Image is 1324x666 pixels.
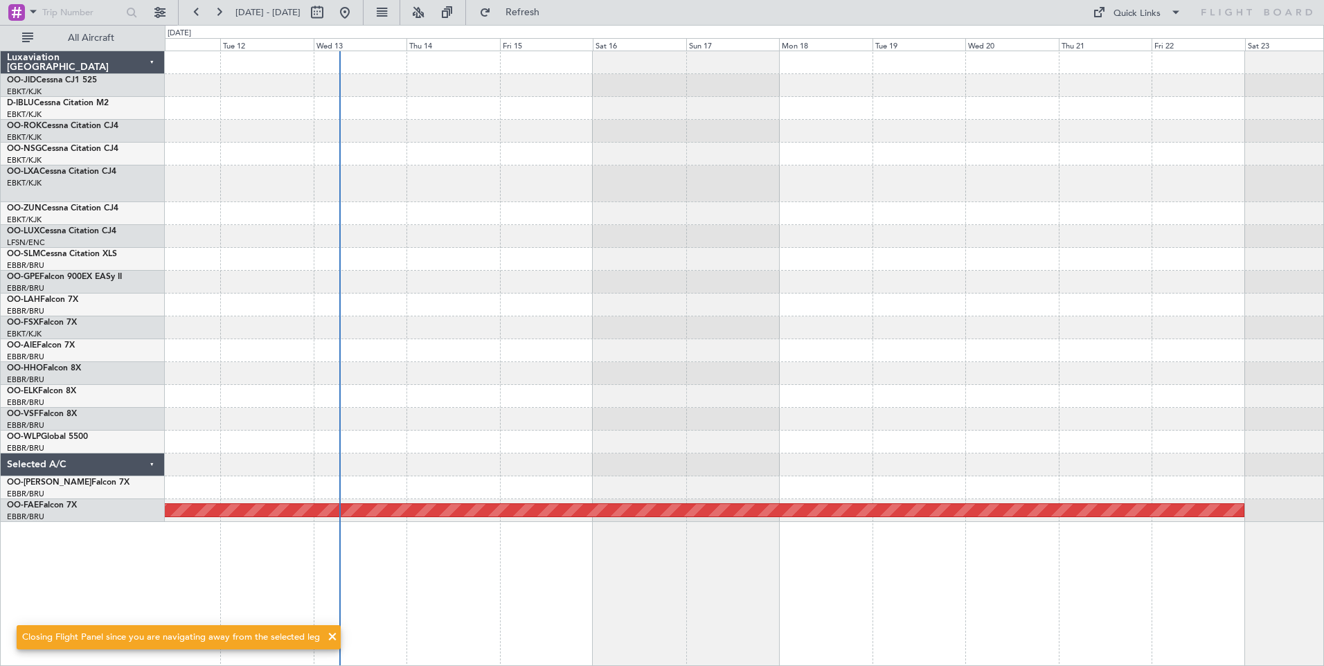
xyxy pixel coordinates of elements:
[7,250,40,258] span: OO-SLM
[7,341,75,350] a: OO-AIEFalcon 7X
[7,501,77,510] a: OO-FAEFalcon 7X
[7,227,39,235] span: OO-LUX
[1152,38,1245,51] div: Fri 22
[7,433,88,441] a: OO-WLPGlobal 5500
[7,122,118,130] a: OO-ROKCessna Citation CJ4
[7,352,44,362] a: EBBR/BRU
[7,375,44,385] a: EBBR/BRU
[7,237,45,248] a: LFSN/ENC
[22,631,320,645] div: Closing Flight Panel since you are navigating away from the selected leg
[686,38,780,51] div: Sun 17
[7,122,42,130] span: OO-ROK
[7,155,42,165] a: EBKT/KJK
[965,38,1059,51] div: Wed 20
[500,38,593,51] div: Fri 15
[7,87,42,97] a: EBKT/KJK
[7,318,39,327] span: OO-FSX
[7,364,81,372] a: OO-HHOFalcon 8X
[7,489,44,499] a: EBBR/BRU
[406,38,500,51] div: Thu 14
[7,341,37,350] span: OO-AIE
[7,204,118,213] a: OO-ZUNCessna Citation CJ4
[7,443,44,453] a: EBBR/BRU
[7,145,42,153] span: OO-NSG
[7,501,39,510] span: OO-FAE
[7,168,116,176] a: OO-LXACessna Citation CJ4
[7,478,129,487] a: OO-[PERSON_NAME]Falcon 7X
[7,168,39,176] span: OO-LXA
[7,283,44,294] a: EBBR/BRU
[7,420,44,431] a: EBBR/BRU
[7,215,42,225] a: EBKT/KJK
[220,38,314,51] div: Tue 12
[235,6,301,19] span: [DATE] - [DATE]
[7,512,44,522] a: EBBR/BRU
[7,273,122,281] a: OO-GPEFalcon 900EX EASy II
[7,132,42,143] a: EBKT/KJK
[36,33,146,43] span: All Aircraft
[7,387,76,395] a: OO-ELKFalcon 8X
[7,227,116,235] a: OO-LUXCessna Citation CJ4
[7,76,97,84] a: OO-JIDCessna CJ1 525
[7,260,44,271] a: EBBR/BRU
[15,27,150,49] button: All Aircraft
[7,109,42,120] a: EBKT/KJK
[127,38,221,51] div: Mon 11
[7,273,39,281] span: OO-GPE
[168,28,191,39] div: [DATE]
[7,433,41,441] span: OO-WLP
[873,38,966,51] div: Tue 19
[7,329,42,339] a: EBKT/KJK
[7,99,109,107] a: D-IBLUCessna Citation M2
[7,410,39,418] span: OO-VSF
[7,306,44,316] a: EBBR/BRU
[7,364,43,372] span: OO-HHO
[7,250,117,258] a: OO-SLMCessna Citation XLS
[7,397,44,408] a: EBBR/BRU
[314,38,407,51] div: Wed 13
[7,296,78,304] a: OO-LAHFalcon 7X
[7,318,77,327] a: OO-FSXFalcon 7X
[7,410,77,418] a: OO-VSFFalcon 8X
[1113,7,1161,21] div: Quick Links
[7,145,118,153] a: OO-NSGCessna Citation CJ4
[7,204,42,213] span: OO-ZUN
[7,387,38,395] span: OO-ELK
[7,178,42,188] a: EBKT/KJK
[593,38,686,51] div: Sat 16
[7,296,40,304] span: OO-LAH
[779,38,873,51] div: Mon 18
[494,8,552,17] span: Refresh
[473,1,556,24] button: Refresh
[1086,1,1188,24] button: Quick Links
[7,478,91,487] span: OO-[PERSON_NAME]
[1059,38,1152,51] div: Thu 21
[42,2,122,23] input: Trip Number
[7,76,36,84] span: OO-JID
[7,99,34,107] span: D-IBLU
